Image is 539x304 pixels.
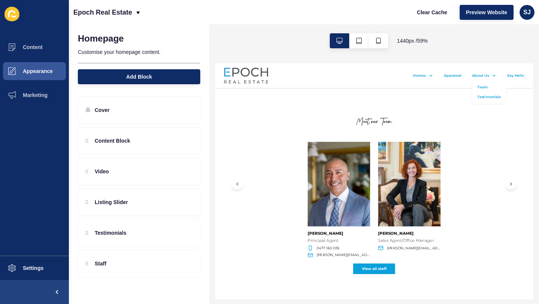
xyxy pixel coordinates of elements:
[157,285,217,294] a: [PERSON_NAME]
[78,33,124,44] h1: Homepage
[115,94,424,106] h2: Meet our Team
[95,229,127,237] p: Testimonials
[335,16,357,25] a: Homes
[495,16,524,25] a: Say Hello
[95,198,128,206] p: Listing Slider
[95,137,130,145] p: Content Block
[78,44,200,60] p: Customise your homepage content.
[15,7,90,34] img: Epoch Real Estate Logo
[126,73,152,80] span: Add Block
[276,285,371,294] a: [PERSON_NAME]
[397,37,428,45] span: 1440 px / 59 %
[411,5,454,20] button: Clear Cache
[417,9,447,16] span: Clear Cache
[95,260,106,267] p: Staff
[523,9,531,16] span: SJ
[445,36,462,45] a: Team
[388,16,418,25] a: Appraisal
[78,69,200,84] button: Add Block
[445,52,485,61] a: Testimonials
[95,168,109,175] p: Video
[436,16,465,25] a: About Us
[157,133,263,277] img: Staff image
[276,133,382,277] img: Staff image
[466,9,507,16] span: Preview Website
[460,5,514,20] button: Preview Website
[95,106,110,114] p: Cover
[73,3,132,22] p: Epoch Real Estate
